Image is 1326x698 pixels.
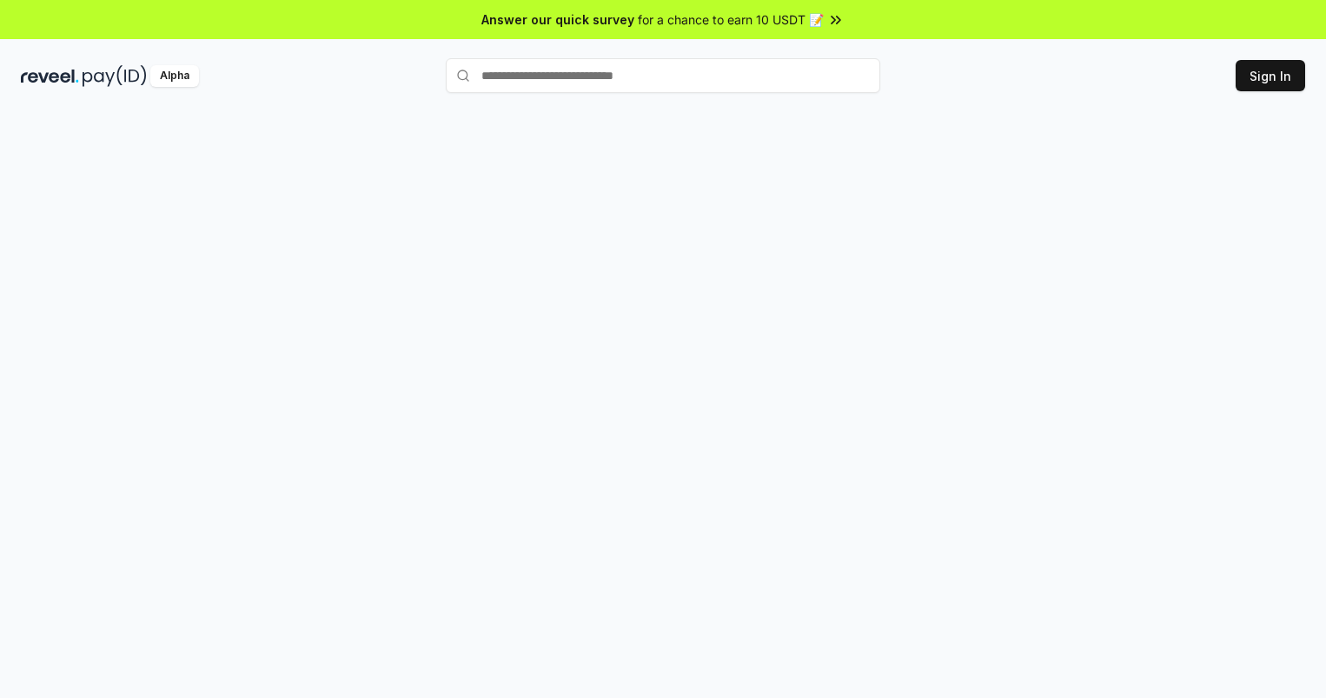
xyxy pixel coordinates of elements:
img: pay_id [83,65,147,87]
img: reveel_dark [21,65,79,87]
span: Answer our quick survey [481,10,634,29]
button: Sign In [1236,60,1305,91]
div: Alpha [150,65,199,87]
span: for a chance to earn 10 USDT 📝 [638,10,824,29]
